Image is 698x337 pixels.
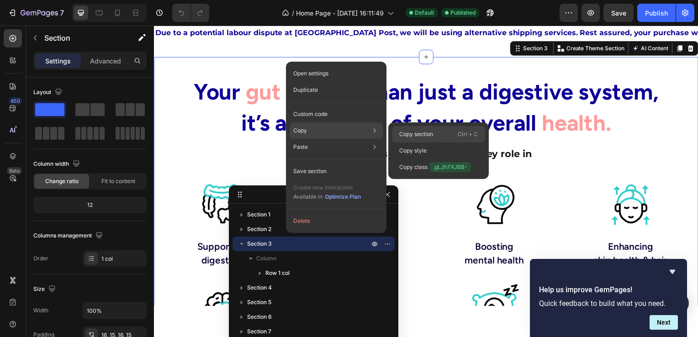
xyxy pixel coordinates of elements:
[293,86,318,94] p: Duplicate
[325,193,361,201] div: Optimize Plan
[324,192,361,201] button: Optimize Plan
[296,8,384,18] span: Home Page - [DATE] 16:11:49
[293,126,307,135] p: Copy
[391,84,460,111] strong: health.
[83,302,146,319] input: Auto
[265,269,290,278] span: Row 1 col
[247,327,271,336] span: Section 7
[33,254,48,263] div: Order
[453,153,508,207] img: Alt Image
[290,213,383,229] button: Delete
[41,260,95,315] img: Alt Image
[33,283,58,295] div: Size
[9,97,22,105] div: 450
[650,315,678,330] button: Next question
[420,216,541,244] p: Enhancing skin health & hair
[33,306,48,315] div: Width
[45,56,71,66] p: Settings
[429,162,471,172] span: .gLJh7XJBB-
[178,153,233,207] img: Alt Image
[315,260,370,315] img: Alt Image
[293,193,323,200] span: Available in
[315,153,370,207] img: Alt Image
[33,86,64,99] div: Layout
[145,216,266,244] p: Reducing inflammation
[247,225,271,234] span: Section 2
[35,199,145,211] div: 12
[667,266,678,277] button: Hide survey
[7,167,22,174] div: Beta
[539,299,678,308] p: Quick feedback to build what you need.
[453,260,508,315] img: Alt Image
[247,283,272,292] span: Section 4
[41,153,95,207] img: Alt Image
[399,130,433,138] p: Copy section
[4,4,68,22] button: 7
[33,230,105,242] div: Columns management
[40,53,87,80] strong: Your
[88,84,385,111] strong: it’s a vital part of your overall
[293,143,308,151] p: Paste
[399,162,471,172] p: Copy class
[645,8,668,18] div: Publish
[168,124,381,135] strong: The microbes in your gut play a key role in
[172,4,209,22] div: Undo/Redo
[370,19,398,27] div: Section 3
[133,53,508,80] strong: is more than just a digestive system,
[60,7,64,18] p: 7
[293,183,361,192] p: Create new interaction
[293,110,328,118] p: Custom code
[399,147,427,155] p: Copy style
[256,254,276,263] span: Column
[45,177,79,185] span: Change ratio
[101,255,144,263] div: 1 col
[247,239,272,248] span: Section 3
[8,216,129,244] p: Supporting digestion
[247,312,272,321] span: Section 6
[44,32,119,43] p: Section
[480,18,520,29] button: AI Content
[247,298,271,307] span: Section 5
[415,19,474,27] p: Create Theme Section
[539,266,678,330] div: Help us improve GemPages!
[247,210,270,219] span: Section 1
[450,9,476,17] span: Published
[539,284,678,295] h2: Help us improve GemPages!
[33,158,82,170] div: Column width
[101,177,135,185] span: Fit to content
[415,9,434,17] span: Default
[603,4,634,22] button: Save
[282,216,403,244] p: Boosting mental health
[92,53,127,80] strong: gut
[293,167,327,175] p: Save section
[637,4,676,22] button: Publish
[611,9,626,17] span: Save
[1,1,648,15] p: Due to a potential labour dispute at [GEOGRAPHIC_DATA] Post, we will be using alternative shippin...
[292,8,294,18] span: /
[178,260,233,315] img: Alt Image
[293,69,328,78] p: Open settings
[458,130,478,139] p: Ctrl + C
[90,56,121,66] p: Advanced
[154,26,698,306] iframe: Design area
